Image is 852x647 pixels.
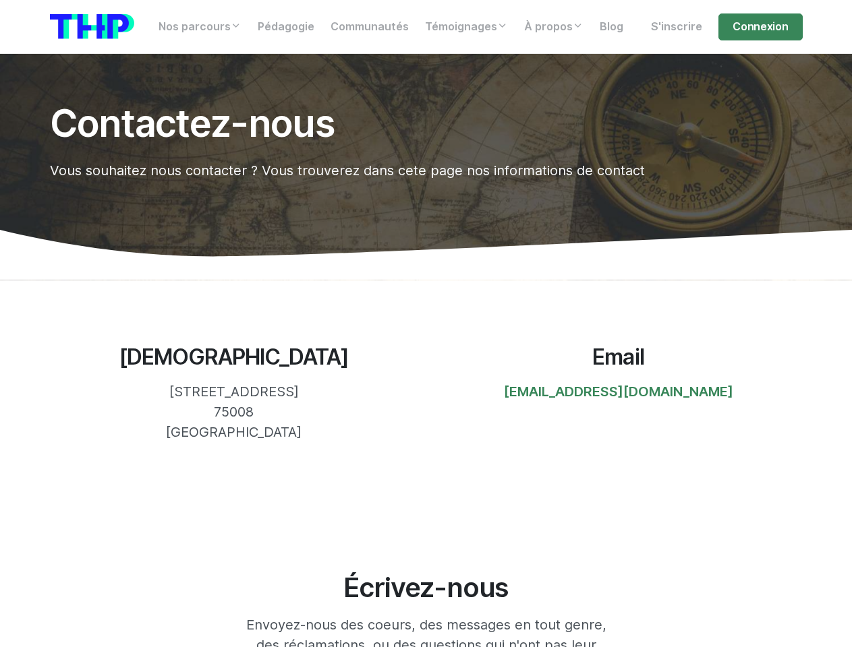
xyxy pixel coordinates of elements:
a: À propos [516,13,592,40]
p: Vous souhaitez nous contacter ? Vous trouverez dans cete page nos informations de contact [50,160,675,181]
h3: Email [434,344,803,370]
h3: [DEMOGRAPHIC_DATA] [50,344,418,370]
h2: Écrivez-nous [242,572,610,604]
a: Blog [592,13,631,40]
h1: Contactez-nous [50,102,675,144]
a: S'inscrire [643,13,710,40]
a: Connexion [718,13,802,40]
a: Nos parcours [150,13,250,40]
a: Témoignages [417,13,516,40]
a: Communautés [322,13,417,40]
span: [STREET_ADDRESS] 75008 [GEOGRAPHIC_DATA] [166,383,302,440]
a: Pédagogie [250,13,322,40]
a: [EMAIL_ADDRESS][DOMAIN_NAME] [504,383,733,400]
img: logo [50,14,134,39]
